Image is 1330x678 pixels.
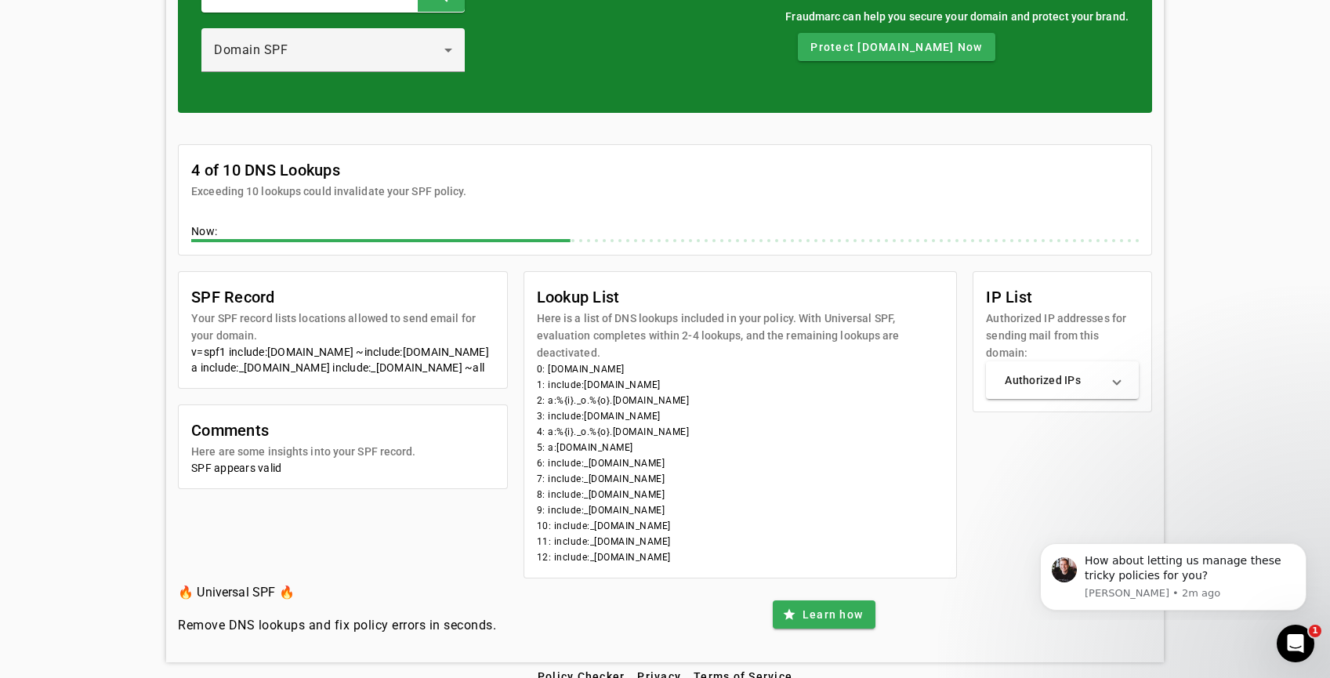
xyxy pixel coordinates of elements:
h4: Remove DNS lookups and fix policy errors in seconds. [178,616,496,635]
li: 5: a:[DOMAIN_NAME] [537,440,944,455]
li: 11: include:_[DOMAIN_NAME] [537,534,944,549]
li: 10: include:_[DOMAIN_NAME] [537,518,944,534]
span: 1 [1309,625,1321,637]
mat-card-subtitle: Authorized IP addresses for sending mail from this domain: [986,310,1139,361]
iframe: Intercom live chat [1277,625,1314,662]
li: 1: include:[DOMAIN_NAME] [537,377,944,393]
mat-card-subtitle: Here is a list of DNS lookups included in your policy. With Universal SPF, evaluation completes w... [537,310,944,361]
li: 9: include:_[DOMAIN_NAME] [537,502,944,518]
span: Learn how [803,607,863,622]
li: 7: include:_[DOMAIN_NAME] [537,471,944,487]
li: 6: include:_[DOMAIN_NAME] [537,455,944,471]
span: Protect [DOMAIN_NAME] Now [810,39,982,55]
mat-card-subtitle: Exceeding 10 lookups could invalidate your SPF policy. [191,183,466,200]
button: Learn how [773,600,875,629]
mat-card-title: Comments [191,418,415,443]
li: 3: include:[DOMAIN_NAME] [537,408,944,424]
div: Fraudmarc can help you secure your domain and protect your brand. [785,8,1129,25]
mat-card-title: SPF Record [191,285,494,310]
mat-card-subtitle: Here are some insights into your SPF record. [191,443,415,460]
button: Protect [DOMAIN_NAME] Now [798,33,995,61]
mat-card-subtitle: Your SPF record lists locations allowed to send email for your domain. [191,310,494,344]
li: 4: a:%{i}._o.%{o}.[DOMAIN_NAME] [537,424,944,440]
mat-card-title: IP List [986,285,1139,310]
li: 0: [DOMAIN_NAME] [537,361,944,377]
li: 12: include:_[DOMAIN_NAME] [537,549,944,565]
mat-panel-title: Authorized IPs [1005,372,1101,388]
li: 8: include:_[DOMAIN_NAME] [537,487,944,502]
iframe: Intercom notifications message [1017,529,1330,620]
div: SPF appears valid [191,460,494,476]
div: Now: [191,223,1139,242]
div: v=spf1 include:[DOMAIN_NAME] ~include:[DOMAIN_NAME] a include:_[DOMAIN_NAME] include:_[DOMAIN_NAM... [191,344,494,375]
mat-card-title: 4 of 10 DNS Lookups [191,158,466,183]
span: Domain SPF [214,42,288,57]
mat-expansion-panel-header: Authorized IPs [986,361,1139,399]
mat-card-title: Lookup List [537,285,944,310]
h3: 🔥 Universal SPF 🔥 [178,582,496,604]
li: 2: a:%{i}._o.%{o}.[DOMAIN_NAME] [537,393,944,408]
